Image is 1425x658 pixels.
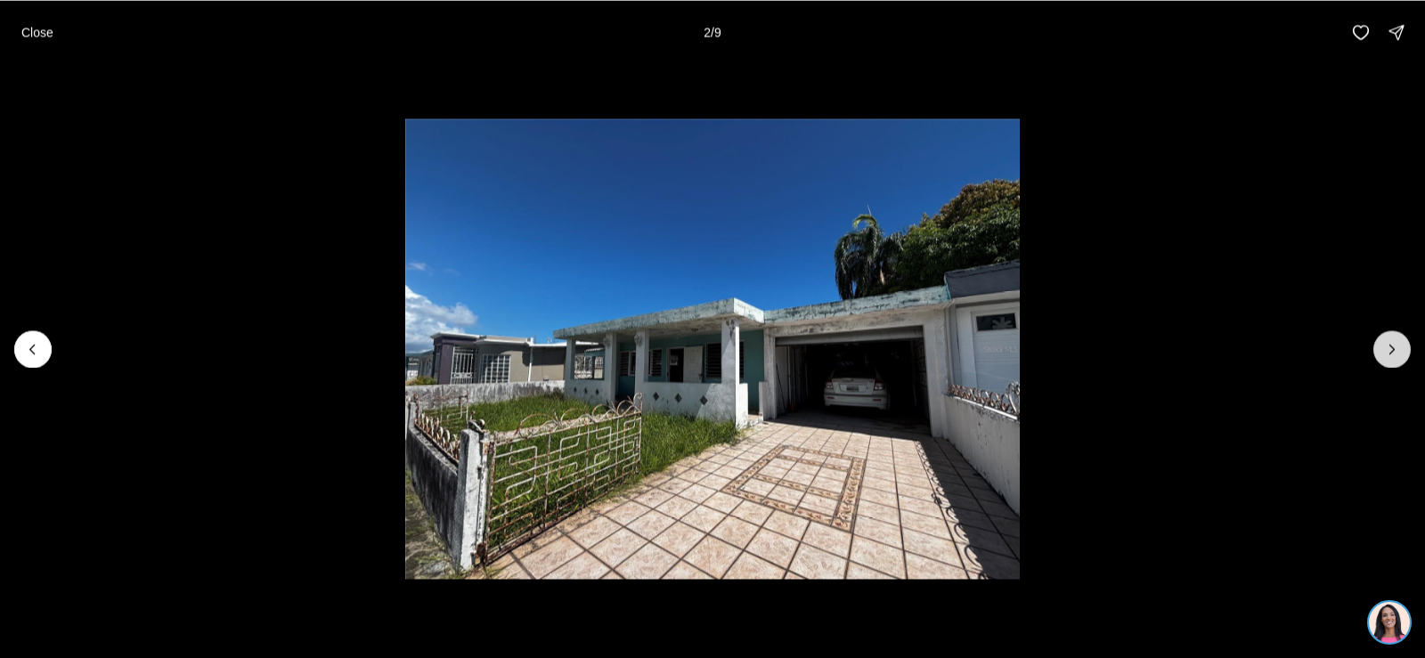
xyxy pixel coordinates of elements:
[11,11,52,52] img: be3d4b55-7850-4bcb-9297-a2f9cd376e78.png
[11,14,64,50] button: Close
[1373,330,1411,368] button: Next slide
[14,330,52,368] button: Previous slide
[704,25,721,39] p: 2 / 9
[21,25,53,39] p: Close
